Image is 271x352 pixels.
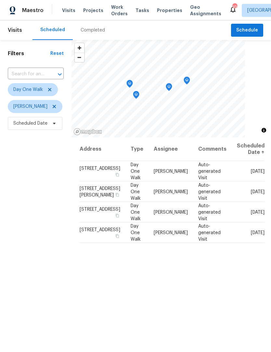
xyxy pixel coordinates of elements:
[73,128,102,135] a: Mapbox homepage
[22,7,44,14] span: Maestro
[131,224,141,241] span: Day One Walk
[83,7,103,14] span: Projects
[198,224,221,241] span: Auto-generated Visit
[262,127,266,134] span: Toggle attribution
[131,162,141,180] span: Day One Walk
[13,120,47,127] span: Scheduled Date
[79,137,125,161] th: Address
[251,169,265,173] span: [DATE]
[62,7,75,14] span: Visits
[251,189,265,194] span: [DATE]
[13,86,43,93] span: Day One Walk
[148,137,193,161] th: Assignee
[75,53,84,62] button: Zoom out
[125,137,148,161] th: Type
[114,171,120,177] button: Copy Address
[232,137,265,161] th: Scheduled Date ↑
[50,50,64,57] div: Reset
[198,183,221,200] span: Auto-generated Visit
[55,70,64,79] button: Open
[260,126,268,134] button: Toggle attribution
[133,91,139,101] div: Map marker
[154,189,188,194] span: [PERSON_NAME]
[232,4,237,10] div: 108
[231,24,263,37] button: Schedule
[154,210,188,214] span: [PERSON_NAME]
[75,43,84,53] button: Zoom in
[114,212,120,218] button: Copy Address
[135,8,149,13] span: Tasks
[251,230,265,235] span: [DATE]
[71,40,245,137] canvas: Map
[8,69,45,79] input: Search for an address...
[80,186,120,197] span: [STREET_ADDRESS][PERSON_NAME]
[251,210,265,214] span: [DATE]
[131,183,141,200] span: Day One Walk
[154,169,188,173] span: [PERSON_NAME]
[8,50,50,57] h1: Filters
[111,4,128,17] span: Work Orders
[131,203,141,221] span: Day One Walk
[80,227,120,232] span: [STREET_ADDRESS]
[190,4,221,17] span: Geo Assignments
[8,23,22,37] span: Visits
[114,192,120,197] button: Copy Address
[193,137,232,161] th: Comments
[198,162,221,180] span: Auto-generated Visit
[80,207,120,211] span: [STREET_ADDRESS]
[40,27,65,33] div: Scheduled
[81,27,105,33] div: Completed
[126,80,133,90] div: Map marker
[154,230,188,235] span: [PERSON_NAME]
[80,166,120,170] span: [STREET_ADDRESS]
[114,233,120,239] button: Copy Address
[13,103,47,110] span: [PERSON_NAME]
[236,26,258,34] span: Schedule
[198,203,221,221] span: Auto-generated Visit
[157,7,182,14] span: Properties
[166,83,172,93] div: Map marker
[184,77,190,87] div: Map marker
